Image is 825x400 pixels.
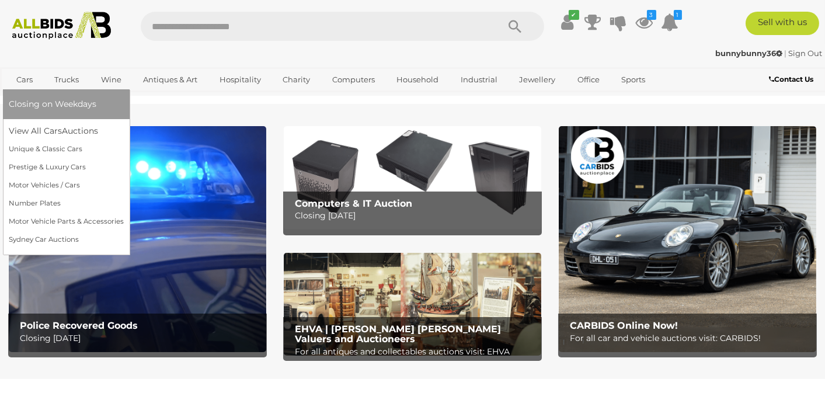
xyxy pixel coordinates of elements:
[769,73,816,86] a: Contact Us
[6,12,117,40] img: Allbids.com.au
[746,12,819,35] a: Sell with us
[20,331,261,346] p: Closing [DATE]
[212,70,269,89] a: Hospitality
[275,70,318,89] a: Charity
[47,70,86,89] a: Trucks
[389,70,446,89] a: Household
[325,70,382,89] a: Computers
[570,320,678,331] b: CARBIDS Online Now!
[135,70,205,89] a: Antiques & Art
[486,12,544,41] button: Search
[559,126,816,352] img: CARBIDS Online Now!
[788,48,822,58] a: Sign Out
[295,208,536,223] p: Closing [DATE]
[284,253,541,356] a: EHVA | Evans Hastings Valuers and Auctioneers EHVA | [PERSON_NAME] [PERSON_NAME] Valuers and Auct...
[674,10,682,20] i: 1
[20,320,138,331] b: Police Recovered Goods
[93,70,129,89] a: Wine
[662,12,679,33] a: 1
[9,126,266,352] a: Police Recovered Goods Police Recovered Goods Closing [DATE]
[9,126,266,352] img: Police Recovered Goods
[715,48,784,58] a: bunnybunny36
[559,12,576,33] a: ✔
[569,10,579,20] i: ✔
[284,126,541,229] img: Computers & IT Auction
[647,10,656,20] i: 3
[570,70,607,89] a: Office
[284,253,541,356] img: EHVA | Evans Hastings Valuers and Auctioneers
[614,70,653,89] a: Sports
[636,12,653,33] a: 3
[769,75,813,84] b: Contact Us
[295,345,536,359] p: For all antiques and collectables auctions visit: EHVA
[784,48,786,58] span: |
[511,70,563,89] a: Jewellery
[559,126,816,352] a: CARBIDS Online Now! CARBIDS Online Now! For all car and vehicle auctions visit: CARBIDS!
[9,70,40,89] a: Cars
[715,48,782,58] strong: bunnybunny36
[295,198,412,209] b: Computers & IT Auction
[453,70,505,89] a: Industrial
[295,324,501,345] b: EHVA | [PERSON_NAME] [PERSON_NAME] Valuers and Auctioneers
[284,126,541,229] a: Computers & IT Auction Computers & IT Auction Closing [DATE]
[570,331,811,346] p: For all car and vehicle auctions visit: CARBIDS!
